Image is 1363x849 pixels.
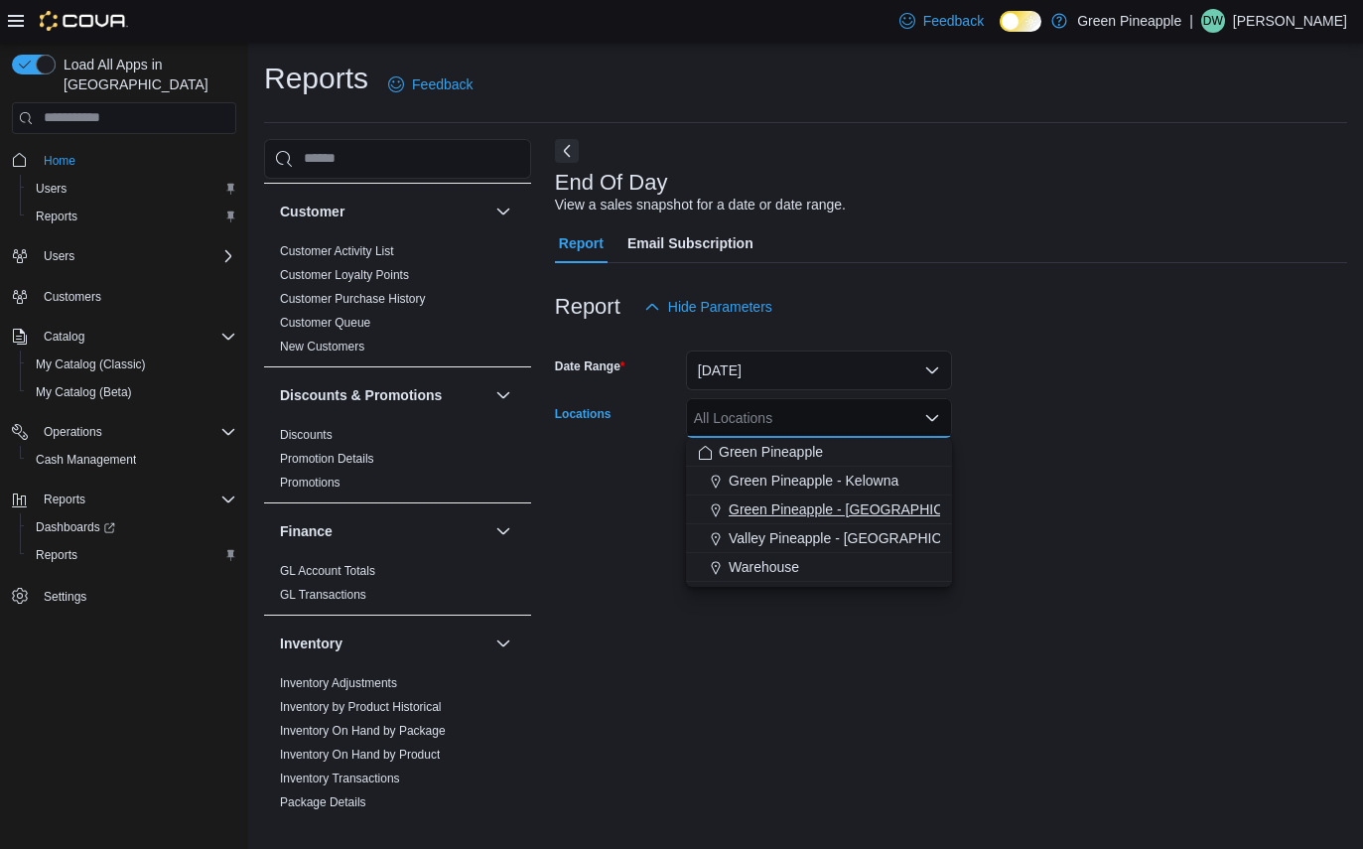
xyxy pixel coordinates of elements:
[36,285,109,309] a: Customers
[686,495,952,524] button: Green Pineapple - [GEOGRAPHIC_DATA]
[686,467,952,495] button: Green Pineapple - Kelowna
[924,410,940,426] button: Close list of options
[264,559,531,615] div: Finance
[686,438,952,582] div: Choose from the following options
[280,243,394,259] span: Customer Activity List
[4,242,244,270] button: Users
[28,543,236,567] span: Reports
[36,284,236,309] span: Customers
[44,589,86,605] span: Settings
[28,177,74,201] a: Users
[555,295,620,319] h3: Report
[28,205,85,228] a: Reports
[20,351,244,378] button: My Catalog (Classic)
[44,329,84,345] span: Catalog
[280,795,366,809] a: Package Details
[280,291,426,307] span: Customer Purchase History
[28,543,85,567] a: Reports
[20,446,244,474] button: Cash Management
[380,65,480,104] a: Feedback
[668,297,772,317] span: Hide Parameters
[280,340,364,354] a: New Customers
[280,244,394,258] a: Customer Activity List
[44,153,75,169] span: Home
[28,448,236,472] span: Cash Management
[20,541,244,569] button: Reports
[28,353,154,376] a: My Catalog (Classic)
[280,202,344,221] h3: Customer
[491,632,515,655] button: Inventory
[36,488,93,511] button: Reports
[44,289,101,305] span: Customers
[280,563,375,579] span: GL Account Totals
[686,524,952,553] button: Valley Pineapple - [GEOGRAPHIC_DATA]
[280,699,442,715] span: Inventory by Product Historical
[280,772,400,785] a: Inventory Transactions
[412,74,473,94] span: Feedback
[20,175,244,203] button: Users
[280,521,333,541] h3: Finance
[1203,9,1223,33] span: DW
[44,424,102,440] span: Operations
[280,747,440,763] span: Inventory On Hand by Product
[280,428,333,442] a: Discounts
[280,675,397,691] span: Inventory Adjustments
[280,267,409,283] span: Customer Loyalty Points
[280,475,341,491] span: Promotions
[280,427,333,443] span: Discounts
[36,148,236,173] span: Home
[56,55,236,94] span: Load All Apps in [GEOGRAPHIC_DATA]
[264,423,531,502] div: Discounts & Promotions
[4,418,244,446] button: Operations
[729,471,898,491] span: Green Pineapple - Kelowna
[44,248,74,264] span: Users
[555,195,846,215] div: View a sales snapshot for a date or date range.
[36,325,92,349] button: Catalog
[729,557,799,577] span: Warehouse
[555,139,579,163] button: Next
[1000,11,1041,32] input: Dark Mode
[280,588,366,602] a: GL Transactions
[20,203,244,230] button: Reports
[36,519,115,535] span: Dashboards
[28,448,144,472] a: Cash Management
[729,499,990,519] span: Green Pineapple - [GEOGRAPHIC_DATA]
[1233,9,1347,33] p: [PERSON_NAME]
[891,1,992,41] a: Feedback
[280,202,487,221] button: Customer
[280,794,366,810] span: Package Details
[36,149,83,173] a: Home
[280,315,370,331] span: Customer Queue
[686,553,952,582] button: Warehouse
[1189,9,1193,33] p: |
[264,59,368,98] h1: Reports
[20,378,244,406] button: My Catalog (Beta)
[280,292,426,306] a: Customer Purchase History
[28,380,140,404] a: My Catalog (Beta)
[729,528,988,548] span: Valley Pineapple - [GEOGRAPHIC_DATA]
[555,406,612,422] label: Locations
[36,244,82,268] button: Users
[36,244,236,268] span: Users
[36,384,132,400] span: My Catalog (Beta)
[20,513,244,541] a: Dashboards
[280,564,375,578] a: GL Account Totals
[491,383,515,407] button: Discounts & Promotions
[280,385,442,405] h3: Discounts & Promotions
[686,438,952,467] button: Green Pineapple
[36,356,146,372] span: My Catalog (Classic)
[555,358,625,374] label: Date Range
[4,581,244,610] button: Settings
[36,488,236,511] span: Reports
[264,239,531,366] div: Customer
[36,583,236,608] span: Settings
[280,634,487,653] button: Inventory
[28,515,236,539] span: Dashboards
[36,209,77,224] span: Reports
[280,724,446,738] a: Inventory On Hand by Package
[280,452,374,466] a: Promotion Details
[1077,9,1181,33] p: Green Pineapple
[4,282,244,311] button: Customers
[28,380,236,404] span: My Catalog (Beta)
[280,748,440,762] a: Inventory On Hand by Product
